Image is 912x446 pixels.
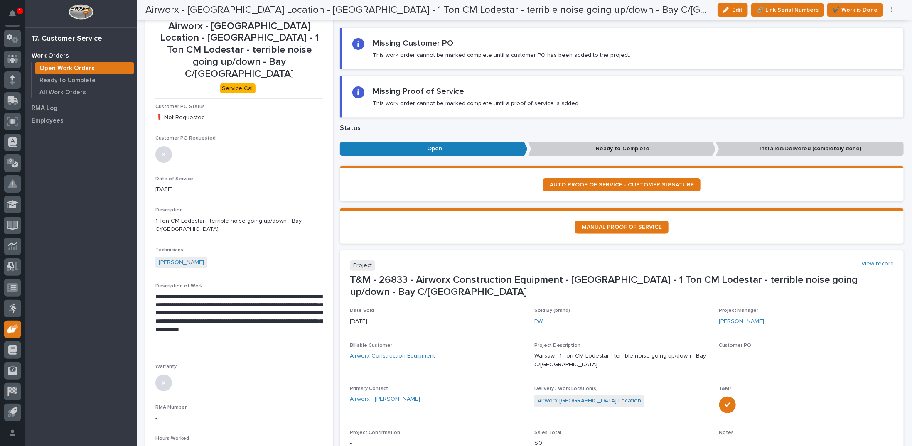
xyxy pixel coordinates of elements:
button: ✔️ Work is Done [827,3,883,17]
p: 1 [18,8,21,14]
div: 17. Customer Service [32,34,102,44]
p: Open Work Orders [39,65,95,72]
p: - [719,352,894,360]
span: MANUAL PROOF OF SERVICE [582,224,662,230]
span: T&M? [719,386,732,391]
span: Edit [732,6,742,14]
span: Technicians [155,248,183,252]
span: Date Sold [350,308,374,313]
span: Billable Customer [350,343,392,348]
a: PWI [534,317,544,326]
span: Hours Worked [155,436,189,441]
p: Ready to Complete [39,77,96,84]
p: This work order cannot be marked complete until a proof of service is added. [373,100,580,107]
a: Open Work Orders [32,62,137,74]
a: Ready to Complete [32,74,137,86]
p: 1 Ton CM Lodestar - terrible noise going up/down - Bay C/[GEOGRAPHIC_DATA] [155,217,323,234]
p: Open [340,142,528,156]
a: Airworx Construction Equipment [350,352,435,360]
span: Project Description [534,343,580,348]
span: Notes [719,430,734,435]
span: Delivery / Work Location(s) [534,386,598,391]
button: Edit [718,3,748,17]
a: Airworx [GEOGRAPHIC_DATA] Location [538,397,641,405]
span: Description of Work [155,284,203,289]
span: RMA Number [155,405,187,410]
p: [DATE] [350,317,524,326]
span: Description [155,208,183,213]
p: - [155,414,323,423]
a: [PERSON_NAME] [719,317,765,326]
span: Customer PO [719,343,752,348]
img: Workspace Logo [69,4,93,20]
h2: Airworx - [GEOGRAPHIC_DATA] Location - [GEOGRAPHIC_DATA] - 1 Ton CM Lodestar - terrible noise goi... [145,4,711,16]
a: MANUAL PROOF OF SERVICE [575,221,669,234]
p: Project [350,260,375,271]
p: Employees [32,117,64,125]
div: Service Call [220,83,256,94]
button: 🔗 Link Serial Numbers [751,3,824,17]
a: Work Orders [25,49,137,62]
span: Sales Total [534,430,561,435]
p: [DATE] [155,185,323,194]
span: 🔗 Link Serial Numbers [757,5,819,15]
span: Primary Contact [350,386,388,391]
p: RMA Log [32,105,57,112]
p: Installed/Delivered (completely done) [716,142,904,156]
p: T&M - 26833 - Airworx Construction Equipment - [GEOGRAPHIC_DATA] - 1 Ton CM Lodestar - terrible n... [350,274,894,298]
p: Warsaw - 1 Ton CM Lodestar - terrible noise going up/down - Bay C/[GEOGRAPHIC_DATA] [534,352,709,369]
a: AUTO PROOF OF SERVICE - CUSTOMER SIGNATURE [543,178,701,191]
span: Customer PO Requested [155,136,216,141]
span: Project Confirmation [350,430,400,435]
span: AUTO PROOF OF SERVICE - CUSTOMER SIGNATURE [550,182,694,188]
p: ❗ Not Requested [155,113,323,122]
span: Sold By (brand) [534,308,570,313]
span: ✔️ Work is Done [833,5,878,15]
a: All Work Orders [32,86,137,98]
div: Notifications1 [10,10,21,23]
span: Warranty [155,364,177,369]
button: Notifications [4,5,21,22]
p: Work Orders [32,52,69,60]
a: Airworx - [PERSON_NAME] [350,395,420,404]
p: Ready to Complete [528,142,716,156]
p: This work order cannot be marked complete until a customer PO has been added to the project. [373,51,630,59]
span: Date of Service [155,176,193,181]
span: Project Manager [719,308,759,313]
a: RMA Log [25,102,137,114]
a: View record [861,260,894,267]
p: All Work Orders [39,89,86,96]
span: Customer PO Status [155,104,205,109]
h2: Missing Proof of Service [373,86,464,96]
a: Employees [25,114,137,127]
a: [PERSON_NAME] [159,258,204,267]
h2: Missing Customer PO [373,38,453,48]
p: Airworx - [GEOGRAPHIC_DATA] Location - [GEOGRAPHIC_DATA] - 1 Ton CM Lodestar - terrible noise goi... [155,20,323,80]
p: Status [340,124,904,132]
